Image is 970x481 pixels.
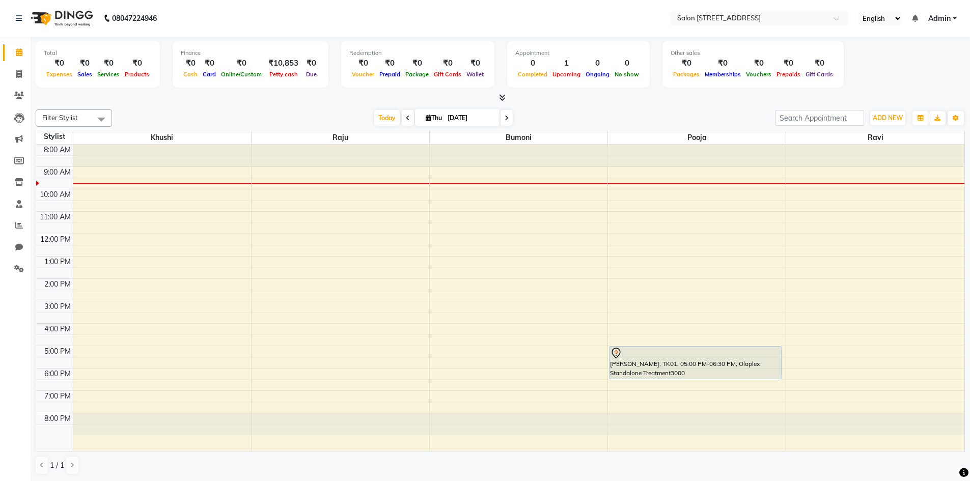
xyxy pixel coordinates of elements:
[122,58,152,69] div: ₹0
[464,71,486,78] span: Wallet
[42,324,73,334] div: 4:00 PM
[515,71,550,78] span: Completed
[377,71,403,78] span: Prepaid
[774,71,803,78] span: Prepaids
[515,58,550,69] div: 0
[36,131,73,142] div: Stylist
[423,114,445,122] span: Thu
[786,131,964,144] span: ravi
[42,167,73,178] div: 9:00 AM
[464,58,486,69] div: ₹0
[200,71,218,78] span: Card
[42,279,73,290] div: 2:00 PM
[608,131,786,144] span: pooja
[44,58,75,69] div: ₹0
[38,212,73,222] div: 11:00 AM
[349,71,377,78] span: Voucher
[431,71,464,78] span: Gift Cards
[702,58,743,69] div: ₹0
[112,4,157,33] b: 08047224946
[743,71,774,78] span: Vouchers
[377,58,403,69] div: ₹0
[515,49,642,58] div: Appointment
[430,131,607,144] span: Bumoni
[403,71,431,78] span: Package
[583,58,612,69] div: 0
[928,13,951,24] span: Admin
[612,58,642,69] div: 0
[181,71,200,78] span: Cash
[44,49,152,58] div: Total
[38,189,73,200] div: 10:00 AM
[42,369,73,379] div: 6:00 PM
[267,71,300,78] span: Petty cash
[50,460,64,471] span: 1 / 1
[431,58,464,69] div: ₹0
[181,49,320,58] div: Finance
[42,114,78,122] span: Filter Stylist
[42,346,73,357] div: 5:00 PM
[870,111,905,125] button: ADD NEW
[42,413,73,424] div: 8:00 PM
[42,301,73,312] div: 3:00 PM
[42,391,73,402] div: 7:00 PM
[218,71,264,78] span: Online/Custom
[374,110,400,126] span: Today
[303,71,319,78] span: Due
[75,71,95,78] span: Sales
[252,131,429,144] span: Raju
[73,131,251,144] span: Khushi
[42,257,73,267] div: 1:00 PM
[403,58,431,69] div: ₹0
[122,71,152,78] span: Products
[702,71,743,78] span: Memberships
[445,110,495,126] input: 2025-09-04
[550,58,583,69] div: 1
[95,58,122,69] div: ₹0
[873,114,903,122] span: ADD NEW
[803,71,836,78] span: Gift Cards
[95,71,122,78] span: Services
[302,58,320,69] div: ₹0
[803,58,836,69] div: ₹0
[743,58,774,69] div: ₹0
[75,58,95,69] div: ₹0
[38,234,73,245] div: 12:00 PM
[612,71,642,78] span: No show
[550,71,583,78] span: Upcoming
[42,145,73,155] div: 8:00 AM
[775,110,864,126] input: Search Appointment
[218,58,264,69] div: ₹0
[609,347,781,379] div: [PERSON_NAME], TK01, 05:00 PM-06:30 PM, Olaplex Standalone Treatment3000
[181,58,200,69] div: ₹0
[349,49,486,58] div: Redemption
[264,58,302,69] div: ₹10,853
[349,58,377,69] div: ₹0
[671,71,702,78] span: Packages
[671,58,702,69] div: ₹0
[44,71,75,78] span: Expenses
[583,71,612,78] span: Ongoing
[774,58,803,69] div: ₹0
[671,49,836,58] div: Other sales
[200,58,218,69] div: ₹0
[26,4,96,33] img: logo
